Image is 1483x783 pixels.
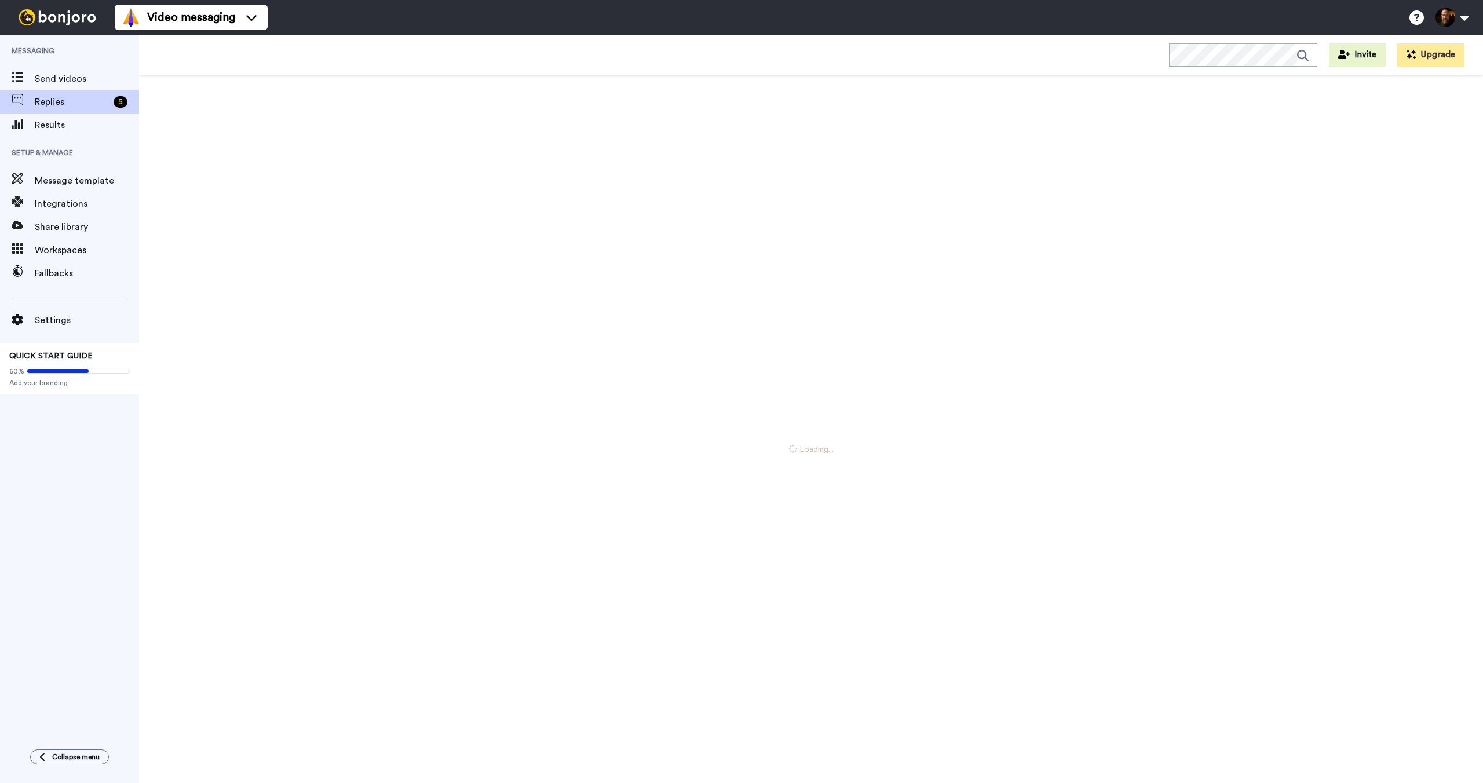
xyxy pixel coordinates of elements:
span: Message template [35,174,139,188]
button: Collapse menu [30,749,109,764]
img: vm-color.svg [122,8,140,27]
span: Fallbacks [35,266,139,280]
span: QUICK START GUIDE [9,352,93,360]
span: Video messaging [147,9,235,25]
span: Add your branding [9,378,130,387]
span: Share library [35,220,139,234]
span: Replies [35,95,109,109]
span: Collapse menu [52,752,100,762]
span: Settings [35,313,139,327]
span: Integrations [35,197,139,211]
span: 60% [9,367,24,376]
img: bj-logo-header-white.svg [14,9,101,25]
div: 5 [114,96,127,108]
span: Loading... [789,444,834,455]
span: Send videos [35,72,139,86]
button: Upgrade [1397,43,1464,67]
span: Results [35,118,139,132]
button: Invite [1329,43,1386,67]
span: Workspaces [35,243,139,257]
